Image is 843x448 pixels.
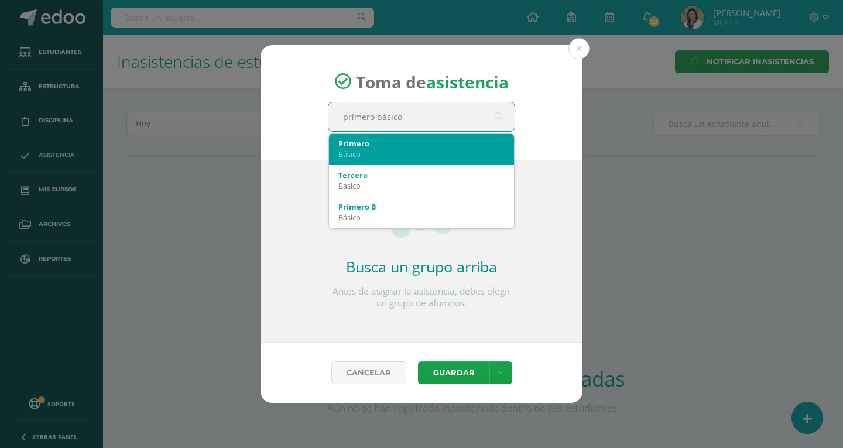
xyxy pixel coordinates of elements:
a: Cancelar [331,361,406,384]
div: Básico [338,149,505,159]
h2: Busca un grupo arriba [328,257,515,276]
button: Guardar [418,361,489,384]
div: Básico [338,212,505,223]
div: Básico [338,180,505,191]
p: Antes de asignar la asistencia, debes elegir un grupo de alumnos. [328,286,515,309]
div: Tercero [338,170,505,180]
div: Primero B [338,201,505,212]
button: Close (Esc) [568,38,590,59]
input: Busca un grado o sección aquí... [328,102,515,131]
strong: asistencia [426,70,509,93]
span: Toma de [356,70,509,93]
div: Primero [338,138,505,149]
